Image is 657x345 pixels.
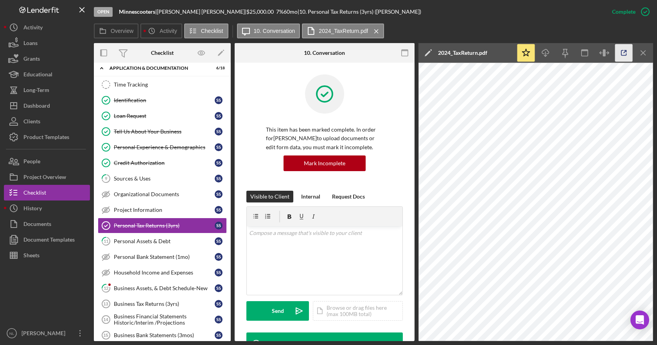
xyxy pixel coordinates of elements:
div: Complete [612,4,635,20]
button: Document Templates [4,232,90,247]
button: Educational [4,67,90,82]
div: Time Tracking [114,81,226,88]
div: S S [215,128,223,135]
button: Clients [4,114,90,129]
div: S S [215,316,223,323]
tspan: 9 [105,176,108,181]
a: Personal Experience & DemographicsSS [98,139,227,155]
div: Personal Experience & Demographics [114,144,215,150]
button: Documents [4,216,90,232]
div: 6 / 18 [211,66,225,70]
button: Activity [4,20,90,35]
div: | 10. Personal Tax Returns (3yrs) ([PERSON_NAME]) [298,9,421,15]
div: Business Financial Statements Historic/Interim /Projections [114,313,215,326]
div: [PERSON_NAME] [PERSON_NAME] | [157,9,246,15]
div: Business Tax Returns (3yrs) [114,301,215,307]
button: People [4,154,90,169]
label: 10. Conversation [254,28,295,34]
label: Overview [111,28,133,34]
button: Internal [297,191,324,202]
button: History [4,200,90,216]
div: Open Intercom Messenger [630,311,649,329]
p: This item has been marked complete. In order for [PERSON_NAME] to upload documents or edit form d... [266,125,383,152]
tspan: 13 [103,302,108,306]
div: Long-Term [23,82,49,100]
a: IdentificationSS [98,92,227,108]
a: Personal Bank Statement (1mo)SS [98,249,227,265]
tspan: 11 [104,238,108,244]
div: 2024_TaxReturn.pdf [438,50,487,56]
button: Dashboard [4,98,90,114]
div: Sources & Uses [114,175,215,182]
div: Project Information [114,207,215,213]
div: S S [215,253,223,261]
button: Overview [94,23,138,38]
a: Tell Us About Your BusinessSS [98,124,227,139]
a: Project InformationSS [98,202,227,218]
a: 9Sources & UsesSS [98,171,227,186]
button: NL[PERSON_NAME] [4,325,90,341]
button: Send [246,301,309,321]
button: Sheets [4,247,90,263]
div: S S [215,143,223,151]
a: Organizational DocumentsSS [98,186,227,202]
button: 2024_TaxReturn.pdf [302,23,384,38]
div: S S [215,269,223,276]
tspan: 15 [103,333,108,338]
div: Request Docs [332,191,365,202]
b: Minnescooters [119,8,155,15]
div: Identification [114,97,215,103]
div: Organizational Documents [114,191,215,197]
tspan: 12 [104,285,108,291]
div: Visible to Client [250,191,289,202]
div: S S [215,237,223,245]
div: Product Templates [23,129,69,147]
button: Visible to Client [246,191,293,202]
a: Household Income and ExpensesSS [98,265,227,280]
button: Checklist [184,23,228,38]
div: Business Bank Statements (3mos) [114,332,215,338]
div: S S [215,284,223,292]
button: Product Templates [4,129,90,145]
div: Clients [23,114,40,131]
div: Educational [23,67,52,84]
a: Loan RequestSS [98,108,227,124]
div: $25,000.00 [246,9,276,15]
div: S S [215,190,223,198]
div: Grants [23,51,40,69]
div: [PERSON_NAME] [20,325,70,343]
div: Application & Documentation [109,66,205,70]
div: Loans [23,35,38,53]
div: 10. Conversation [304,50,345,56]
button: Activity [140,23,182,38]
div: Personal Assets & Debt [114,238,215,244]
text: NL [9,331,14,336]
div: Loan Request [114,113,215,119]
a: Project Overview [4,169,90,185]
div: Credit Authorization [114,160,215,166]
a: Time Tracking [98,77,227,92]
button: Request Docs [328,191,369,202]
label: Checklist [201,28,223,34]
button: Checklist [4,185,90,200]
div: S S [215,206,223,214]
button: Grants [4,51,90,67]
div: Documents [23,216,51,234]
div: S S [215,159,223,167]
div: Dashboard [23,98,50,116]
button: Loans [4,35,90,51]
div: Business Assets, & Debt Schedule-New [114,285,215,291]
button: Long-Term [4,82,90,98]
div: History [23,200,42,218]
div: 7 % [276,9,284,15]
